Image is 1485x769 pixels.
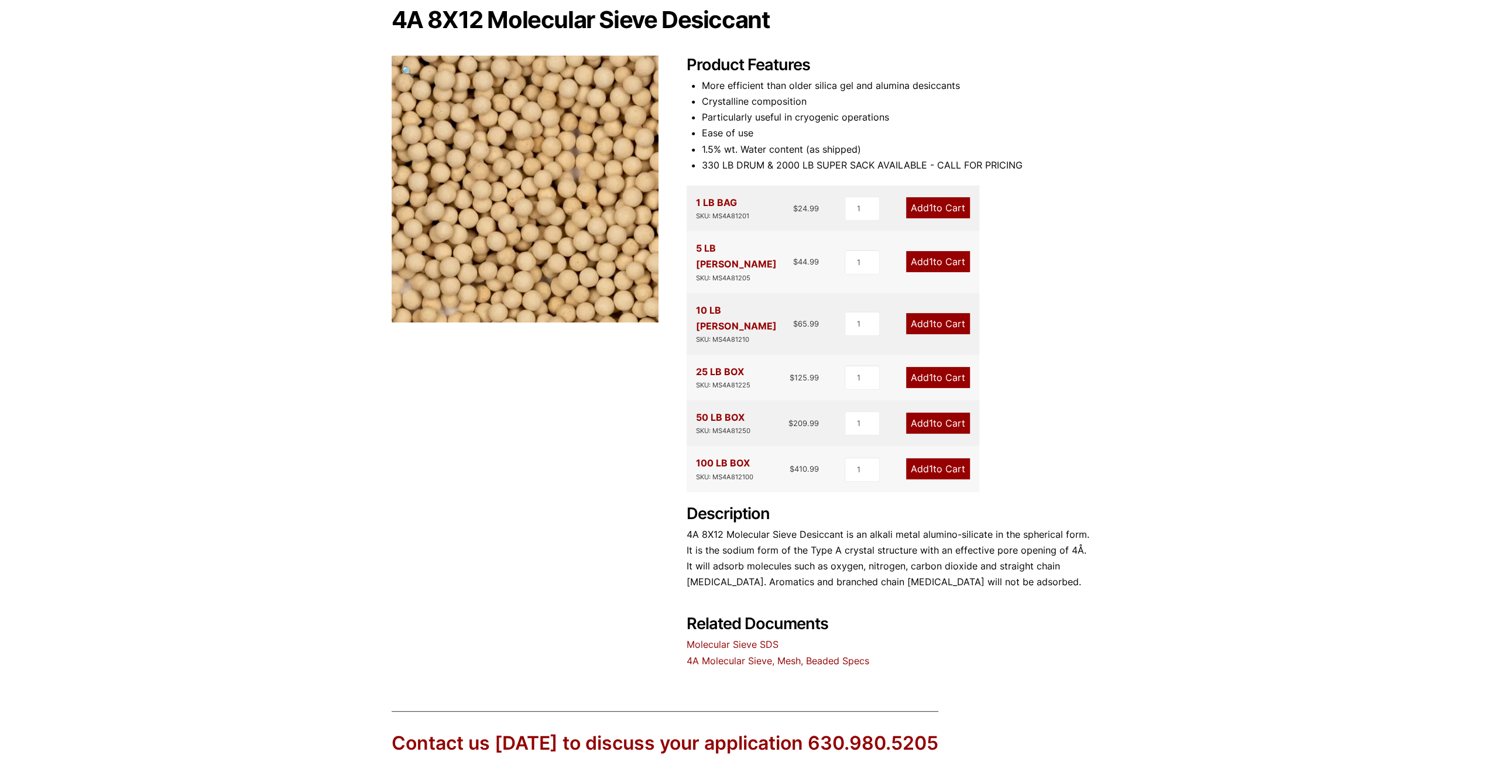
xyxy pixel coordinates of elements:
[687,655,869,667] a: 4A Molecular Sieve, Mesh, Beaded Specs
[790,373,819,382] bdi: 125.99
[906,197,970,218] a: Add1to Cart
[696,241,794,283] div: 5 LB [PERSON_NAME]
[696,303,794,345] div: 10 LB [PERSON_NAME]
[906,458,970,479] a: Add1to Cart
[696,273,794,284] div: SKU: MS4A81205
[696,455,753,482] div: 100 LB BOX
[687,527,1094,591] p: 4A 8X12 Molecular Sieve Desiccant is an alkali metal alumino-silicate in the spherical form. It i...
[687,504,1094,524] h2: Description
[696,211,749,222] div: SKU: MS4A81201
[790,464,794,473] span: $
[793,319,819,328] bdi: 65.99
[702,78,1094,94] li: More efficient than older silica gel and alumina desiccants
[702,109,1094,125] li: Particularly useful in cryogenic operations
[702,94,1094,109] li: Crystalline composition
[788,418,793,428] span: $
[793,204,798,213] span: $
[696,364,750,391] div: 25 LB BOX
[793,257,819,266] bdi: 44.99
[696,334,794,345] div: SKU: MS4A81210
[929,202,933,214] span: 1
[906,367,970,388] a: Add1to Cart
[392,56,424,88] a: View full-screen image gallery
[793,204,819,213] bdi: 24.99
[392,8,1094,32] h1: 4A 8X12 Molecular Sieve Desiccant
[790,464,819,473] bdi: 410.99
[702,125,1094,141] li: Ease of use
[696,195,749,222] div: 1 LB BAG
[696,425,750,437] div: SKU: MS4A81250
[788,418,819,428] bdi: 209.99
[687,638,778,650] a: Molecular Sieve SDS
[687,56,1094,75] h2: Product Features
[929,256,933,267] span: 1
[929,463,933,475] span: 1
[790,373,794,382] span: $
[392,730,938,757] div: Contact us [DATE] to discuss your application 630.980.5205
[906,413,970,434] a: Add1to Cart
[793,319,798,328] span: $
[906,313,970,334] a: Add1to Cart
[696,410,750,437] div: 50 LB BOX
[696,380,750,391] div: SKU: MS4A81225
[696,472,753,483] div: SKU: MS4A812100
[929,417,933,429] span: 1
[401,65,414,78] span: 🔍
[906,251,970,272] a: Add1to Cart
[793,257,798,266] span: $
[702,142,1094,157] li: 1.5% wt. Water content (as shipped)
[929,372,933,383] span: 1
[702,157,1094,173] li: 330 LB DRUM & 2000 LB SUPER SACK AVAILABLE - CALL FOR PRICING
[929,318,933,329] span: 1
